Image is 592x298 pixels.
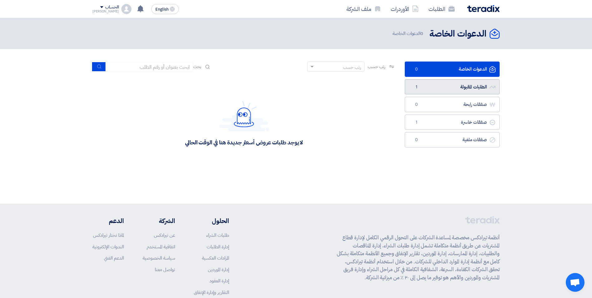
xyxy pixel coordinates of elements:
li: الحلول [194,216,229,226]
li: الدعم [92,216,124,226]
a: اتفاقية المستخدم [147,243,175,250]
span: 0 [413,137,420,143]
a: إدارة الموردين [208,266,229,273]
div: [PERSON_NAME] [92,10,119,13]
span: رتب حسب [368,63,385,70]
a: الطلبات [423,2,460,16]
a: سياسة الخصوصية [143,255,175,261]
a: الطلبات المقبولة1 [405,79,500,95]
h2: الدعوات الخاصة [429,28,487,40]
a: عن تيرادكس [154,232,175,239]
a: صفقات رابحة0 [405,97,500,112]
a: صفقات خاسرة1 [405,115,500,130]
span: 0 [420,30,423,37]
span: 0 [413,102,420,108]
a: المزادات العكسية [202,255,229,261]
a: الدعم الفني [104,255,124,261]
span: 1 [413,84,420,90]
a: الأوردرات [386,2,423,16]
a: التقارير وإدارة الإنفاق [194,289,229,296]
div: رتب حسب [343,64,361,71]
a: الدعوات الخاصة0 [405,62,500,77]
li: الشركة [143,216,175,226]
div: الحساب [105,5,119,10]
span: English [155,7,169,12]
img: profile_test.png [121,4,131,14]
a: ملف الشركة [341,2,386,16]
a: صفقات ملغية0 [405,132,500,147]
div: لا يوجد طلبات عروض أسعار جديدة هنا في الوقت الحالي [185,139,303,146]
a: إدارة العقود [209,277,229,284]
button: English [151,4,179,14]
span: 0 [413,66,420,72]
a: طلبات الشراء [206,232,229,239]
span: الدعوات الخاصة [393,30,424,37]
span: 1 [413,119,420,126]
img: Hello [219,101,269,131]
a: الندوات الإلكترونية [92,243,124,250]
a: تواصل معنا [155,266,175,273]
input: ابحث بعنوان أو رقم الطلب [106,62,193,72]
a: لماذا تختار تيرادكس [93,232,124,239]
img: Teradix logo [467,5,500,12]
span: بحث [193,63,201,70]
a: إدارة الطلبات [207,243,229,250]
div: Open chat [566,273,585,292]
p: أنظمة تيرادكس مخصصة لمساعدة الشركات على التحول الرقمي الكامل لإدارة قطاع المشتريات عن طريق أنظمة ... [337,234,500,281]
